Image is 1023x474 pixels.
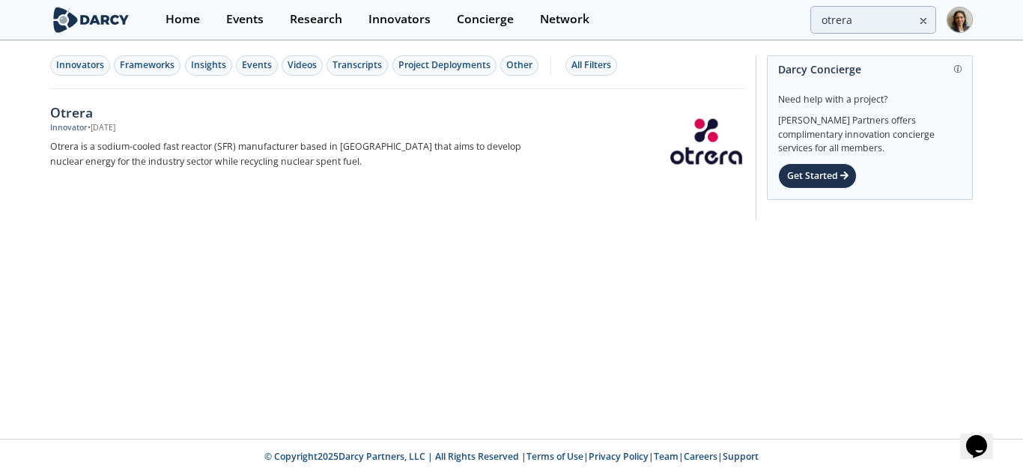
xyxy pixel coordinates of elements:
div: Concierge [457,13,514,25]
a: Careers [684,450,717,463]
div: Events [242,58,272,72]
div: [PERSON_NAME] Partners offers complimentary innovation concierge services for all members. [778,106,962,156]
button: Innovators [50,55,110,76]
a: Privacy Policy [589,450,649,463]
div: All Filters [571,58,611,72]
img: logo-wide.svg [50,7,132,33]
a: Team [654,450,679,463]
button: All Filters [565,55,617,76]
a: Otrera Innovator •[DATE] Otrera is a sodium-cooled fast reactor (SFR) manufacturer based in [GEOG... [50,89,745,220]
div: Project Deployments [398,58,491,72]
div: Innovator [50,122,88,134]
div: Research [290,13,342,25]
img: Profile [947,7,973,33]
button: Insights [185,55,232,76]
p: Otrera is a sodium-cooled fast reactor (SFR) manufacturer based in [GEOGRAPHIC_DATA] that aims to... [50,139,546,169]
div: Other [506,58,532,72]
div: Innovators [56,58,104,72]
div: Network [540,13,589,25]
button: Videos [282,55,323,76]
img: Otrera [670,105,743,178]
a: Support [723,450,759,463]
div: Darcy Concierge [778,56,962,82]
button: Events [236,55,278,76]
div: Insights [191,58,226,72]
div: Videos [288,58,317,72]
button: Transcripts [327,55,388,76]
button: Frameworks [114,55,180,76]
div: Get Started [778,163,857,189]
div: Need help with a project? [778,82,962,106]
p: © Copyright 2025 Darcy Partners, LLC | All Rights Reserved | | | | | [53,450,970,464]
div: Transcripts [333,58,382,72]
button: Other [500,55,538,76]
div: Innovators [368,13,431,25]
div: Frameworks [120,58,174,72]
input: Advanced Search [810,6,936,34]
img: information.svg [954,65,962,73]
a: Terms of Use [526,450,583,463]
button: Project Deployments [392,55,497,76]
div: Home [166,13,200,25]
div: • [DATE] [88,122,115,134]
iframe: chat widget [960,414,1008,459]
div: Otrera [50,103,546,122]
div: Events [226,13,264,25]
